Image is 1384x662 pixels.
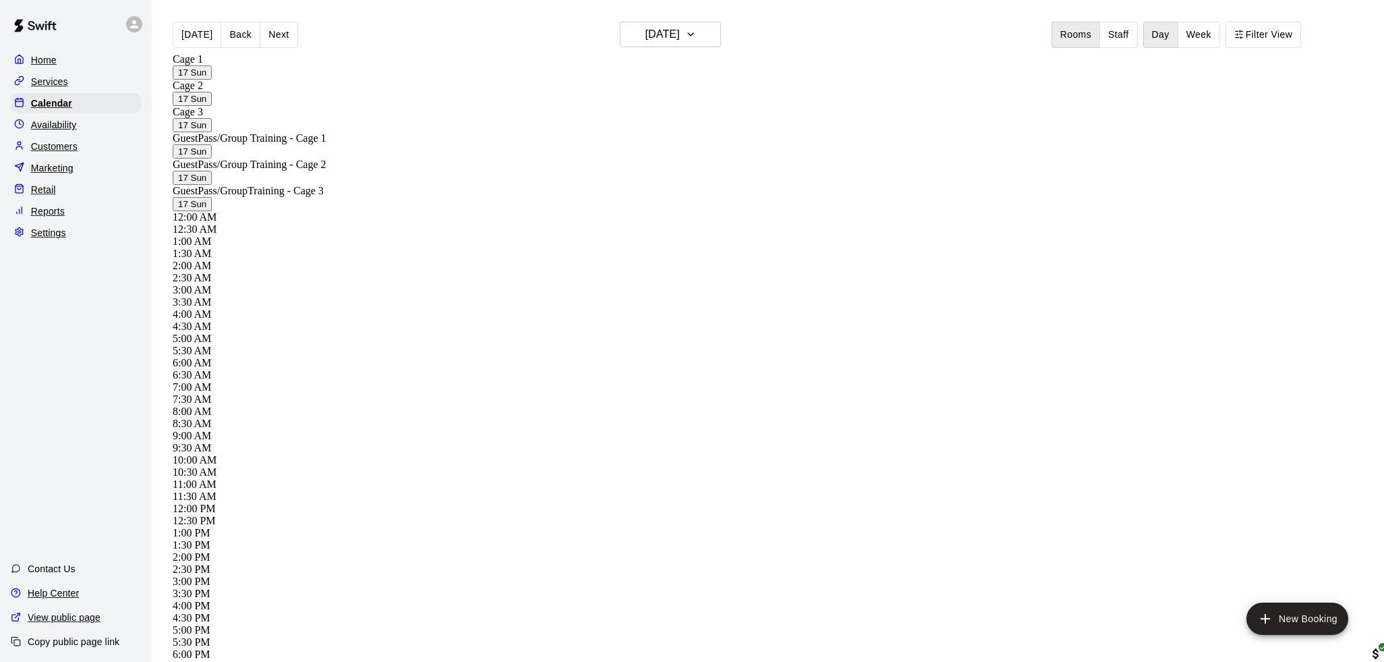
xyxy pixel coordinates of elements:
[28,586,79,600] p: Help Center
[178,67,206,78] span: 17 Sun
[173,393,211,405] span: 7:30 AM
[173,272,211,283] span: 2:30 AM
[173,515,216,526] span: 12:30 PM
[173,406,211,417] span: 8:00 AM
[173,284,211,296] span: 3:00 AM
[173,381,211,393] span: 7:00 AM
[11,223,141,243] a: Settings
[1143,22,1178,48] button: Day
[178,146,206,157] span: 17 Sun
[173,22,221,48] button: [DATE]
[178,199,206,209] span: 17 Sun
[31,140,78,153] p: Customers
[31,161,74,175] p: Marketing
[28,611,100,624] p: View public page
[11,72,141,92] a: Services
[11,50,141,70] a: Home
[173,223,217,235] span: 12:30 AM
[28,562,76,576] p: Contact Us
[178,173,206,183] span: 17 Sun
[173,491,217,502] span: 11:30 AM
[173,418,211,429] span: 8:30 AM
[173,588,210,599] span: 3:30 PM
[173,478,217,490] span: 11:00 AM
[173,430,211,441] span: 9:00 AM
[173,211,217,223] span: 12:00 AM
[173,442,211,453] span: 9:30 AM
[11,136,141,157] a: Customers
[173,171,212,185] button: 17 Sun
[173,454,217,466] span: 10:00 AM
[173,357,211,368] span: 6:00 AM
[173,539,210,551] span: 1:30 PM
[620,22,721,47] button: [DATE]
[173,527,210,539] span: 1:00 PM
[11,158,141,178] a: Marketing
[173,600,210,611] span: 4:00 PM
[31,96,72,110] p: Calendar
[173,551,210,563] span: 2:00 PM
[173,106,1292,118] div: Cage 3
[1099,22,1138,48] button: Staff
[11,93,141,113] a: Calendar
[173,159,1292,171] div: GuestPass/Group Training - Cage 2
[31,226,66,240] p: Settings
[11,115,141,135] a: Availability
[173,321,211,332] span: 4:30 AM
[173,576,210,587] span: 3:00 PM
[11,180,141,200] a: Retail
[31,183,56,196] p: Retail
[173,236,211,247] span: 1:00 AM
[173,308,211,320] span: 4:00 AM
[1178,22,1220,48] button: Week
[173,649,210,660] span: 6:00 PM
[1051,22,1100,48] button: Rooms
[173,92,212,106] button: 17 Sun
[1226,22,1301,48] button: Filter View
[645,25,680,44] h6: [DATE]
[173,260,211,271] span: 2:00 AM
[173,636,210,648] span: 5:30 PM
[221,22,260,48] button: Back
[260,22,297,48] button: Next
[173,563,210,575] span: 2:30 PM
[173,345,211,356] span: 5:30 AM
[31,204,65,218] p: Reports
[31,75,68,88] p: Services
[31,53,57,67] p: Home
[28,635,119,649] p: Copy public page link
[173,80,1292,92] div: Cage 2
[173,118,212,132] button: 17 Sun
[31,118,77,132] p: Availability
[173,144,212,159] button: 17 Sun
[173,197,212,211] button: 17 Sun
[178,120,206,130] span: 17 Sun
[173,624,210,636] span: 5:00 PM
[173,53,1292,65] div: Cage 1
[173,185,1292,197] div: GuestPass/GroupTraining - Cage 3
[178,94,206,104] span: 17 Sun
[173,503,216,514] span: 12:00 PM
[173,296,211,308] span: 3:30 AM
[173,369,211,381] span: 6:30 AM
[173,132,1292,144] div: GuestPass/Group Training - Cage 1
[1246,603,1348,635] button: add
[173,65,212,80] button: 17 Sun
[173,612,210,624] span: 4:30 PM
[173,333,211,344] span: 5:00 AM
[173,248,211,259] span: 1:30 AM
[11,201,141,221] a: Reports
[173,466,217,478] span: 10:30 AM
